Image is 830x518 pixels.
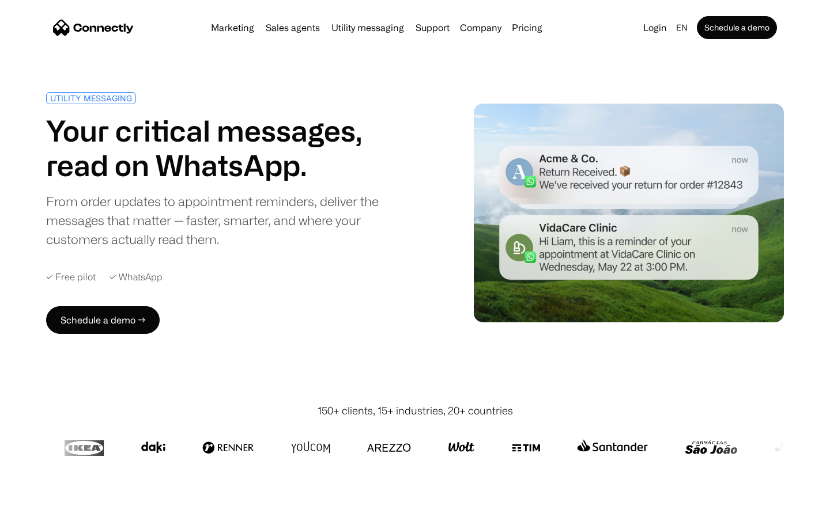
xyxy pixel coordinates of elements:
a: Pricing [507,23,547,32]
div: ✓ Free pilot [46,272,96,283]
aside: Language selected: English [12,497,69,514]
div: ✓ WhatsApp [110,272,163,283]
a: Marketing [206,23,259,32]
ul: Language list [23,498,69,514]
h1: Your critical messages, read on WhatsApp. [46,113,410,182]
a: Utility messaging [327,23,409,32]
a: Support [411,23,454,32]
div: 150+ clients, 15+ industries, 20+ countries [318,403,513,418]
div: Company [460,20,501,36]
a: Schedule a demo [697,16,777,39]
div: UTILITY MESSAGING [50,94,132,102]
div: From order updates to appointment reminders, deliver the messages that matter — faster, smarter, ... [46,192,410,249]
a: Schedule a demo → [46,306,160,334]
a: Login [639,20,671,36]
div: en [676,20,688,36]
a: Sales agents [261,23,325,32]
